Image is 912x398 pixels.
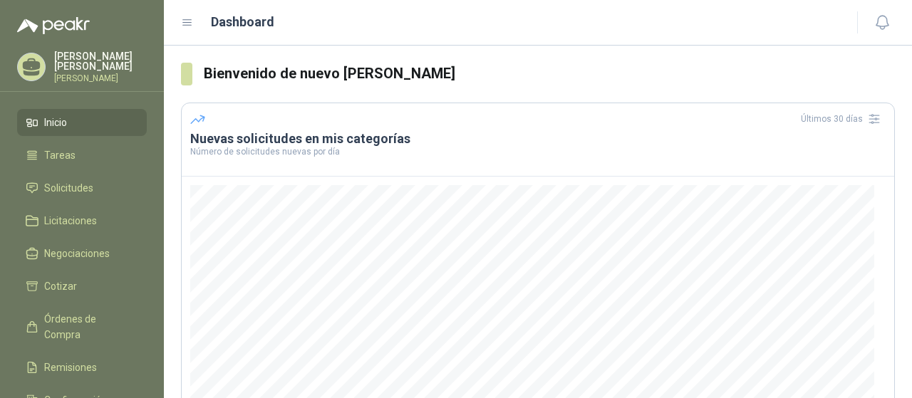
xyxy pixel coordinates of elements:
[211,12,274,32] h1: Dashboard
[44,278,77,294] span: Cotizar
[17,174,147,201] a: Solicitudes
[44,147,76,163] span: Tareas
[190,147,886,156] p: Número de solicitudes nuevas por día
[17,240,147,267] a: Negociaciones
[190,130,886,147] h3: Nuevas solicitudes en mis categorías
[44,213,97,229] span: Licitaciones
[44,246,110,261] span: Negociaciones
[17,17,90,34] img: Logo peakr
[44,360,97,375] span: Remisiones
[17,109,147,136] a: Inicio
[54,51,147,71] p: [PERSON_NAME] [PERSON_NAME]
[54,74,147,83] p: [PERSON_NAME]
[44,180,93,196] span: Solicitudes
[17,207,147,234] a: Licitaciones
[17,354,147,381] a: Remisiones
[17,273,147,300] a: Cotizar
[44,115,67,130] span: Inicio
[17,305,147,348] a: Órdenes de Compra
[204,63,896,85] h3: Bienvenido de nuevo [PERSON_NAME]
[44,311,133,342] span: Órdenes de Compra
[17,142,147,169] a: Tareas
[801,108,886,130] div: Últimos 30 días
